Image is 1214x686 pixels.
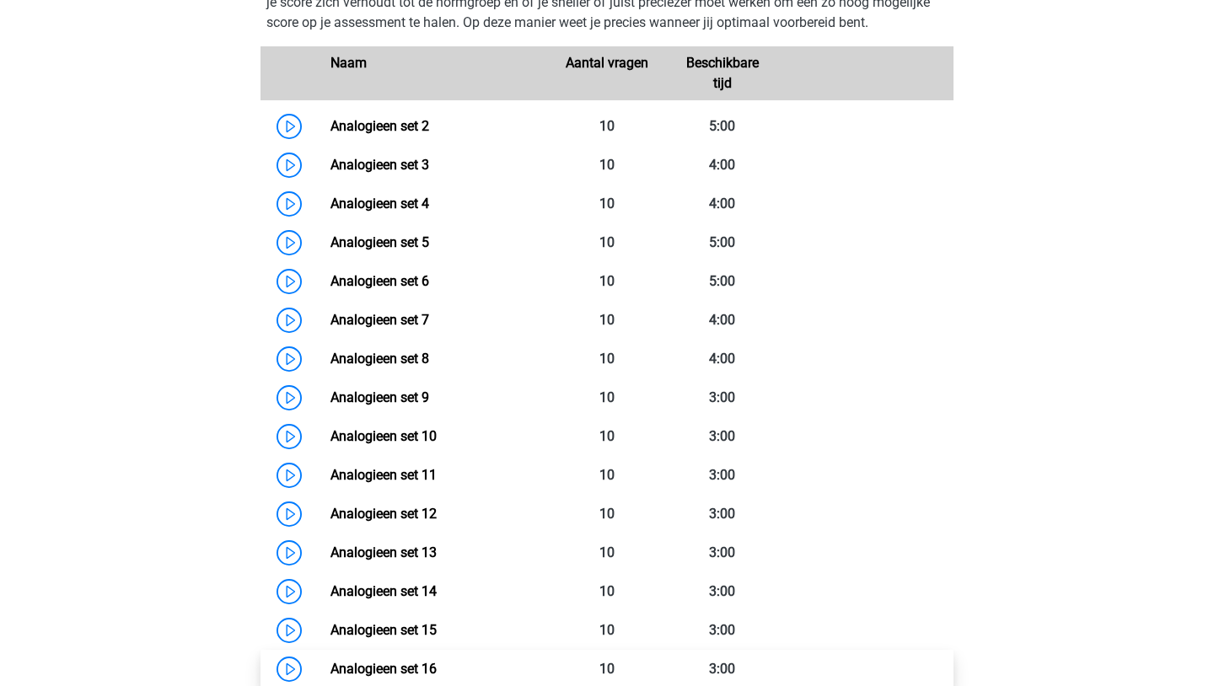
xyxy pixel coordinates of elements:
div: Naam [318,53,549,94]
div: Beschikbare tijd [664,53,780,94]
a: Analogieen set 6 [330,273,429,289]
a: Analogieen set 8 [330,351,429,367]
a: Analogieen set 10 [330,428,437,444]
a: Analogieen set 4 [330,196,429,212]
a: Analogieen set 12 [330,506,437,522]
a: Analogieen set 3 [330,157,429,173]
a: Analogieen set 7 [330,312,429,328]
a: Analogieen set 14 [330,583,437,599]
a: Analogieen set 5 [330,234,429,250]
a: Analogieen set 9 [330,389,429,405]
a: Analogieen set 2 [330,118,429,134]
a: Analogieen set 13 [330,544,437,560]
a: Analogieen set 16 [330,661,437,677]
div: Aantal vragen [549,53,664,94]
a: Analogieen set 11 [330,467,437,483]
a: Analogieen set 15 [330,622,437,638]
